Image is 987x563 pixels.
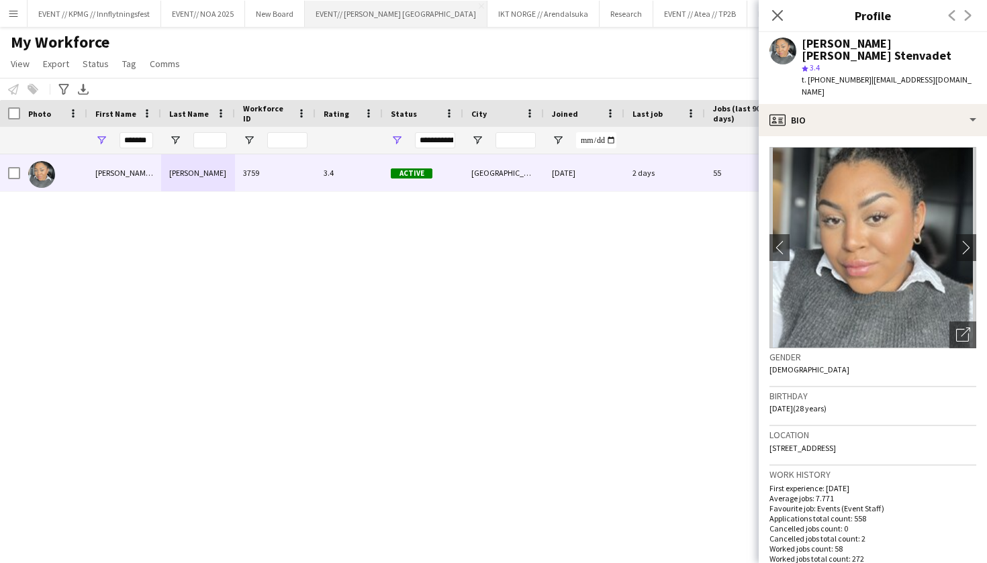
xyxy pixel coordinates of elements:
span: First Name [95,109,136,119]
button: EVENT// [PERSON_NAME] [GEOGRAPHIC_DATA] [305,1,487,27]
p: Average jobs: 7.771 [769,493,976,503]
img: Crew avatar or photo [769,147,976,348]
button: EVENT // Atea Community 2025 [747,1,876,27]
button: EVENT // KPMG // Innflytningsfest [28,1,161,27]
app-action-btn: Export XLSX [75,81,91,97]
input: City Filter Input [496,132,536,148]
span: [STREET_ADDRESS] [769,443,836,453]
a: Tag [117,55,142,72]
button: Research [600,1,653,27]
button: EVENT// NOA 2025 [161,1,245,27]
button: Open Filter Menu [95,134,107,146]
div: [PERSON_NAME] [PERSON_NAME] Stenvadet [802,38,976,62]
span: View [11,58,30,70]
button: EVENT // Atea // TP2B [653,1,747,27]
span: City [471,109,487,119]
button: IKT NORGE // Arendalsuka [487,1,600,27]
span: [DEMOGRAPHIC_DATA] [769,364,849,374]
div: 55 [705,154,792,191]
a: Export [38,55,75,72]
span: Workforce ID [243,103,291,123]
p: Cancelled jobs count: 0 [769,523,976,533]
span: My Workforce [11,32,109,52]
app-action-btn: Advanced filters [56,81,72,97]
h3: Location [769,429,976,441]
div: [DATE] [544,154,624,191]
span: | [EMAIL_ADDRESS][DOMAIN_NAME] [802,74,972,97]
h3: Profile [759,7,987,24]
p: Cancelled jobs total count: 2 [769,533,976,544]
div: Bio [759,104,987,136]
input: First Name Filter Input [120,132,153,148]
div: 3759 [235,154,316,191]
div: Open photos pop-in [949,321,976,348]
span: 3.4 [810,62,820,72]
button: Open Filter Menu [169,134,181,146]
span: Tag [122,58,136,70]
span: Last job [632,109,663,119]
span: t. [PHONE_NUMBER] [802,74,872,85]
span: Jobs (last 90 days) [713,103,768,123]
span: Status [83,58,109,70]
span: [DATE] (28 years) [769,403,827,413]
input: Joined Filter Input [576,132,616,148]
a: Comms [144,55,185,72]
span: Export [43,58,69,70]
span: Comms [150,58,180,70]
p: First experience: [DATE] [769,483,976,493]
p: Worked jobs count: 58 [769,544,976,554]
div: 3.4 [316,154,383,191]
div: 2 days [624,154,705,191]
input: Workforce ID Filter Input [267,132,308,148]
img: Daniela Alejandra Eriksen Stenvadet [28,161,55,188]
button: Open Filter Menu [243,134,255,146]
button: New Board [245,1,305,27]
input: Last Name Filter Input [193,132,227,148]
div: [PERSON_NAME] [161,154,235,191]
h3: Birthday [769,390,976,402]
span: Photo [28,109,51,119]
span: Rating [324,109,349,119]
div: [PERSON_NAME] [PERSON_NAME] [87,154,161,191]
span: Joined [552,109,578,119]
div: [GEOGRAPHIC_DATA] [463,154,544,191]
a: Status [77,55,114,72]
button: Open Filter Menu [471,134,483,146]
span: Status [391,109,417,119]
button: Open Filter Menu [552,134,564,146]
h3: Work history [769,468,976,480]
h3: Gender [769,351,976,363]
p: Favourite job: Events (Event Staff) [769,503,976,513]
button: Open Filter Menu [391,134,403,146]
span: Last Name [169,109,209,119]
span: Active [391,168,432,178]
a: View [5,55,35,72]
p: Applications total count: 558 [769,513,976,523]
